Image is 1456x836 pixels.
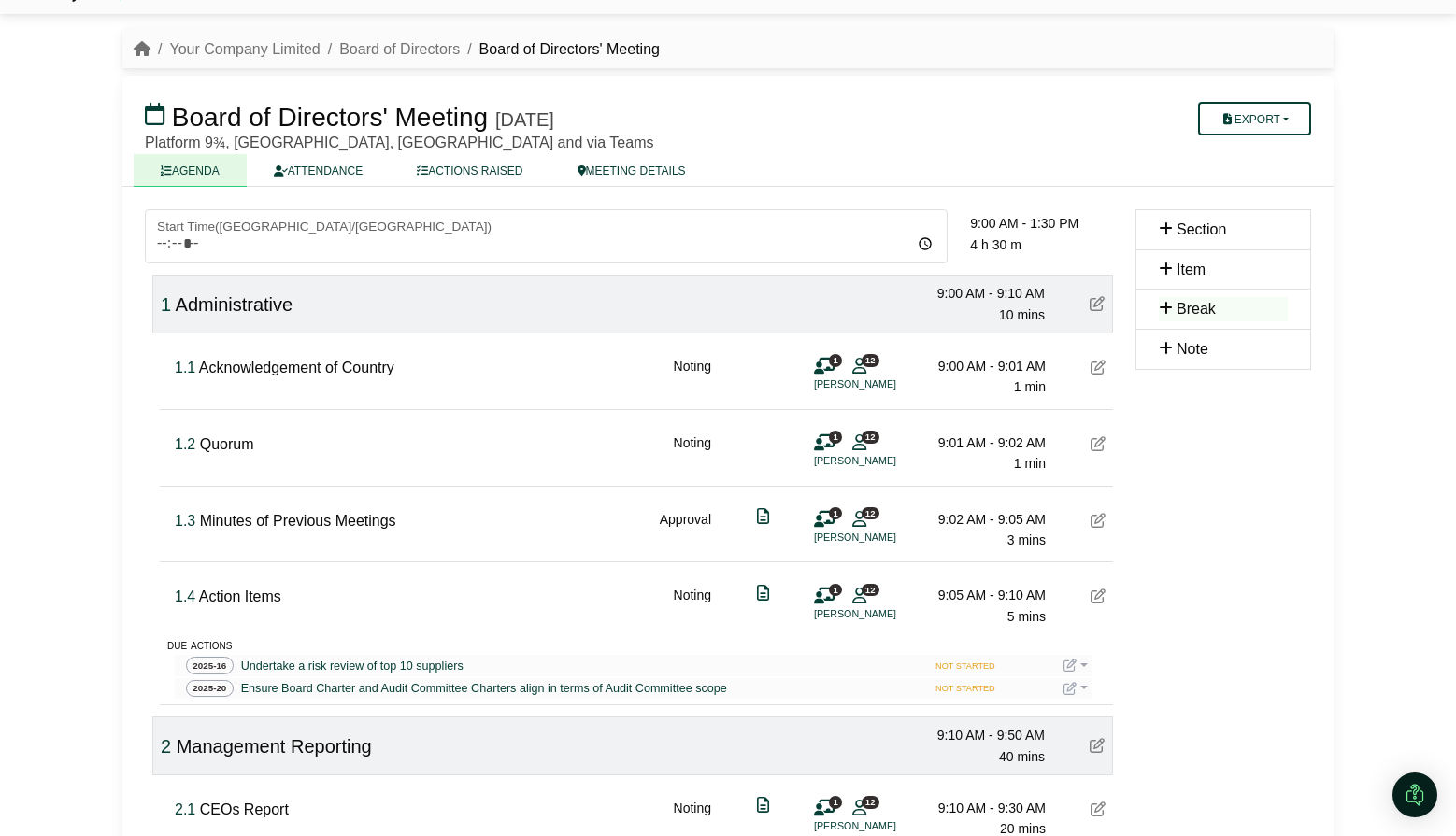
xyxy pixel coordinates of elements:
[161,294,171,315] span: Click to fine tune number
[862,507,879,519] span: 12
[495,108,554,131] div: [DATE]
[175,801,195,817] span: Click to fine tune number
[1177,301,1216,317] span: Break
[930,659,1001,674] span: NOT STARTED
[829,507,842,519] span: 1
[930,682,1001,697] span: NOT STARTED
[914,283,1045,304] div: 9:00 AM - 9:10 AM
[390,154,550,187] a: ACTIONS RAISED
[999,749,1045,764] span: 40 mins
[862,796,879,808] span: 12
[829,431,842,443] span: 1
[814,818,954,834] li: [PERSON_NAME]
[1007,609,1046,624] span: 5 mins
[176,294,293,315] span: Administrative
[674,585,711,627] div: Noting
[915,432,1046,453] div: 9:01 AM - 9:02 AM
[175,360,195,375] span: Click to fine tune number
[829,354,842,366] span: 1
[134,154,247,187] a: AGENDA
[200,513,396,529] span: Minutes of Previous Meetings
[200,801,289,817] span: CEOs Report
[1007,532,1046,547] span: 3 mins
[199,360,394,375] span: Acknowledgement of Country
[247,154,390,187] a: ATTENDANCE
[814,606,954,622] li: [PERSON_NAME]
[1014,456,1046,471] span: 1 min
[167,634,1113,655] div: due actions
[1177,341,1208,357] span: Note
[915,509,1046,530] div: 9:02 AM - 9:05 AM
[161,736,171,757] span: Click to fine tune number
[862,584,879,596] span: 12
[1000,821,1046,836] span: 20 mins
[814,376,954,392] li: [PERSON_NAME]
[1177,221,1226,237] span: Section
[915,798,1046,818] div: 9:10 AM - 9:30 AM
[814,453,954,469] li: [PERSON_NAME]
[169,41,320,57] a: Your Company Limited
[814,530,954,546] li: [PERSON_NAME]
[175,436,195,452] span: Click to fine tune number
[914,725,1045,745] div: 9:10 AM - 9:50 AM
[237,679,731,698] a: Ensure Board Charter and Audit Committee Charters align in terms of Audit Committee scope
[915,585,1046,605] div: 9:05 AM - 9:10 AM
[237,657,467,675] a: Undertake a risk review of top 10 suppliers
[674,356,711,398] div: Noting
[460,37,660,62] li: Board of Directors' Meeting
[970,237,1021,252] span: 4 h 30 m
[134,37,660,62] nav: breadcrumb
[550,154,713,187] a: MEETING DETAILS
[175,513,195,529] span: Click to fine tune number
[674,432,711,475] div: Noting
[177,736,372,757] span: Management Reporting
[1014,379,1046,394] span: 1 min
[339,41,460,57] a: Board of Directors
[999,307,1045,322] span: 10 mins
[175,588,195,604] span: Click to fine tune number
[829,796,842,808] span: 1
[970,213,1113,234] div: 9:00 AM - 1:30 PM
[200,436,254,452] span: Quorum
[915,356,1046,376] div: 9:00 AM - 9:01 AM
[1177,262,1206,277] span: Item
[829,584,842,596] span: 1
[1392,772,1437,817] div: Open Intercom Messenger
[199,588,281,604] span: Action Items
[186,657,234,674] span: 2025-16
[1198,102,1311,135] button: Export
[172,103,488,132] span: Board of Directors' Meeting
[862,431,879,443] span: 12
[660,509,711,551] div: Approval
[186,680,234,698] span: 2025-20
[145,135,653,150] span: Platform 9¾, [GEOGRAPHIC_DATA], [GEOGRAPHIC_DATA] and via Teams
[862,354,879,366] span: 12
